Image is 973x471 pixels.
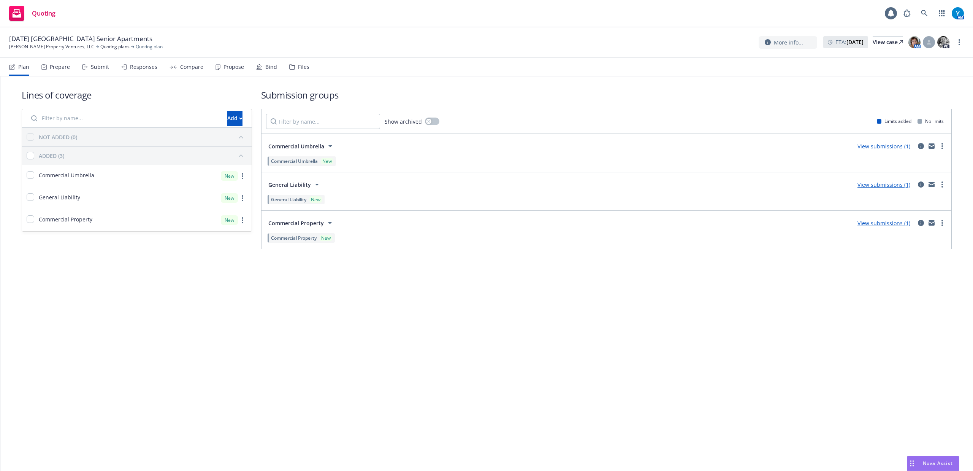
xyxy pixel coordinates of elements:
[385,118,422,126] span: Show archived
[100,43,130,50] a: Quoting plans
[846,38,864,46] strong: [DATE]
[938,142,947,151] a: more
[227,111,242,126] div: Add
[221,193,238,203] div: New
[899,6,914,21] a: Report a Bug
[227,111,242,126] button: Add
[223,64,244,70] div: Propose
[271,235,317,241] span: Commercial Property
[917,6,932,21] a: Search
[937,36,949,48] img: photo
[136,43,163,50] span: Quoting plan
[39,152,64,160] div: ADDED (3)
[916,142,925,151] a: circleInformation
[39,171,94,179] span: Commercial Umbrella
[221,171,238,181] div: New
[39,150,247,162] button: ADDED (3)
[50,64,70,70] div: Prepare
[130,64,157,70] div: Responses
[321,158,333,164] div: New
[927,180,936,189] a: mail
[27,111,223,126] input: Filter by name...
[39,131,247,143] button: NOT ADDED (0)
[835,38,864,46] span: ETA :
[271,196,306,203] span: General Liability
[857,143,910,150] a: View submissions (1)
[952,7,964,19] img: photo
[265,64,277,70] div: Bind
[266,138,337,154] button: Commercial Umbrella
[857,220,910,227] a: View submissions (1)
[907,456,959,471] button: Nova Assist
[923,460,953,466] span: Nova Assist
[927,218,936,228] a: mail
[9,43,94,50] a: [PERSON_NAME] Property Ventures, LLC
[271,158,318,164] span: Commercial Umbrella
[32,10,55,16] span: Quoting
[309,196,322,203] div: New
[91,64,109,70] div: Submit
[774,38,803,46] span: More info...
[238,172,247,181] a: more
[221,215,238,225] div: New
[298,64,309,70] div: Files
[955,38,964,47] a: more
[22,89,252,101] h1: Lines of coverage
[927,142,936,151] a: mail
[268,142,324,150] span: Commercial Umbrella
[759,36,817,49] button: More info...
[238,216,247,225] a: more
[268,219,324,227] span: Commercial Property
[266,114,380,129] input: Filter by name...
[261,89,952,101] h1: Submission groups
[9,34,152,43] span: [DATE] [GEOGRAPHIC_DATA] Senior Apartments
[39,193,80,201] span: General Liability
[39,133,77,141] div: NOT ADDED (0)
[916,218,925,228] a: circleInformation
[918,118,944,124] div: No limits
[268,181,311,189] span: General Liability
[238,194,247,203] a: more
[857,181,910,188] a: View submissions (1)
[18,64,29,70] div: Plan
[6,3,59,24] a: Quoting
[938,180,947,189] a: more
[266,177,324,192] button: General Liability
[916,180,925,189] a: circleInformation
[908,36,921,48] img: photo
[873,36,903,48] a: View case
[266,215,337,231] button: Commercial Property
[934,6,949,21] a: Switch app
[39,215,92,223] span: Commercial Property
[938,218,947,228] a: more
[877,118,911,124] div: Limits added
[320,235,332,241] div: New
[180,64,203,70] div: Compare
[907,456,917,471] div: Drag to move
